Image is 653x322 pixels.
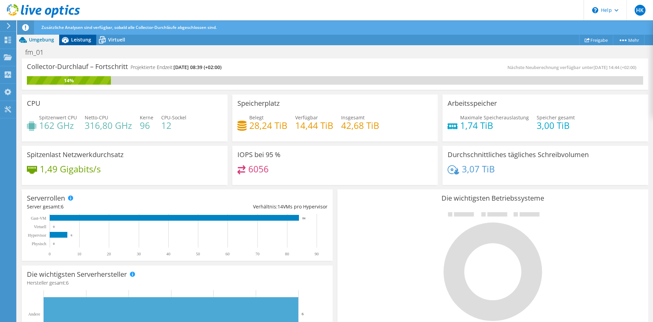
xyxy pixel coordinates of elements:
h3: Die wichtigsten Serverhersteller [27,271,127,278]
svg: \n [592,7,598,13]
span: Maximale Speicherauslastung [460,114,529,121]
span: Speicher gesamt [537,114,575,121]
text: 30 [137,252,141,256]
span: Virtuell [108,36,125,43]
span: Verfügbar [295,114,318,121]
div: 14% [27,77,111,84]
h4: Hersteller gesamt: [27,279,328,287]
text: Hypervisor [28,233,46,238]
text: 20 [107,252,111,256]
h4: 96 [140,122,153,129]
span: Umgebung [29,36,54,43]
span: Belegt [249,114,264,121]
text: Gast-VM [31,216,47,221]
text: Virtuell [34,224,46,229]
text: Andere [28,312,40,317]
span: Leistung [71,36,91,43]
h4: 162 GHz [39,122,77,129]
span: Spitzenwert CPU [39,114,77,121]
text: 60 [225,252,230,256]
h4: 3,00 TiB [537,122,575,129]
text: 80 [285,252,289,256]
span: Netto-CPU [85,114,108,121]
h4: Projektierte Endzeit: [131,64,221,71]
div: Server gesamt: [27,203,177,210]
h4: 12 [161,122,186,129]
text: 40 [166,252,170,256]
h3: Durchschnittliches tägliches Schreibvolumen [448,151,589,158]
span: Nächste Neuberechnung verfügbar unter [507,64,640,70]
h4: 3,07 TiB [462,165,495,173]
h3: Arbeitsspeicher [448,100,497,107]
text: 0 [49,252,51,256]
span: [DATE] 08:39 (+02:00) [173,64,221,70]
span: 6 [61,203,64,210]
h3: Spitzenlast Netzwerkdurchsatz [27,151,123,158]
text: 6 [71,234,72,237]
span: CPU-Sockel [161,114,186,121]
h3: Speicherplatz [237,100,280,107]
div: Verhältnis: VMs pro Hypervisor [177,203,328,210]
text: 0 [53,225,55,228]
text: 50 [196,252,200,256]
a: Mehr [613,35,644,45]
h4: 6056 [248,165,269,173]
text: 90 [315,252,319,256]
text: 70 [255,252,259,256]
h4: 42,68 TiB [341,122,379,129]
span: 6 [66,279,69,286]
text: 6 [302,312,304,316]
span: [DATE] 14:44 (+02:00) [593,64,636,70]
span: HK [635,5,646,16]
h3: Die wichtigsten Betriebssysteme [342,194,643,202]
h3: IOPS bei 95 % [237,151,281,158]
span: 14 [278,203,283,210]
h3: Serverrollen [27,194,65,202]
h4: 1,49 Gigabits/s [40,165,101,173]
span: Kerne [140,114,153,121]
text: 0 [53,242,55,245]
h3: CPU [27,100,40,107]
a: Freigabe [579,35,613,45]
span: Insgesamt [341,114,365,121]
text: 10 [77,252,81,256]
h1: fm_01 [22,49,54,56]
h4: 316,80 GHz [85,122,132,129]
text: Physisch [32,241,46,246]
h4: 28,24 TiB [249,122,287,129]
h4: 1,74 TiB [460,122,529,129]
h4: 14,44 TiB [295,122,333,129]
text: 84 [302,217,306,220]
span: Zusätzliche Analysen sind verfügbar, sobald alle Collector-Durchläufe abgeschlossen sind. [41,24,217,30]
